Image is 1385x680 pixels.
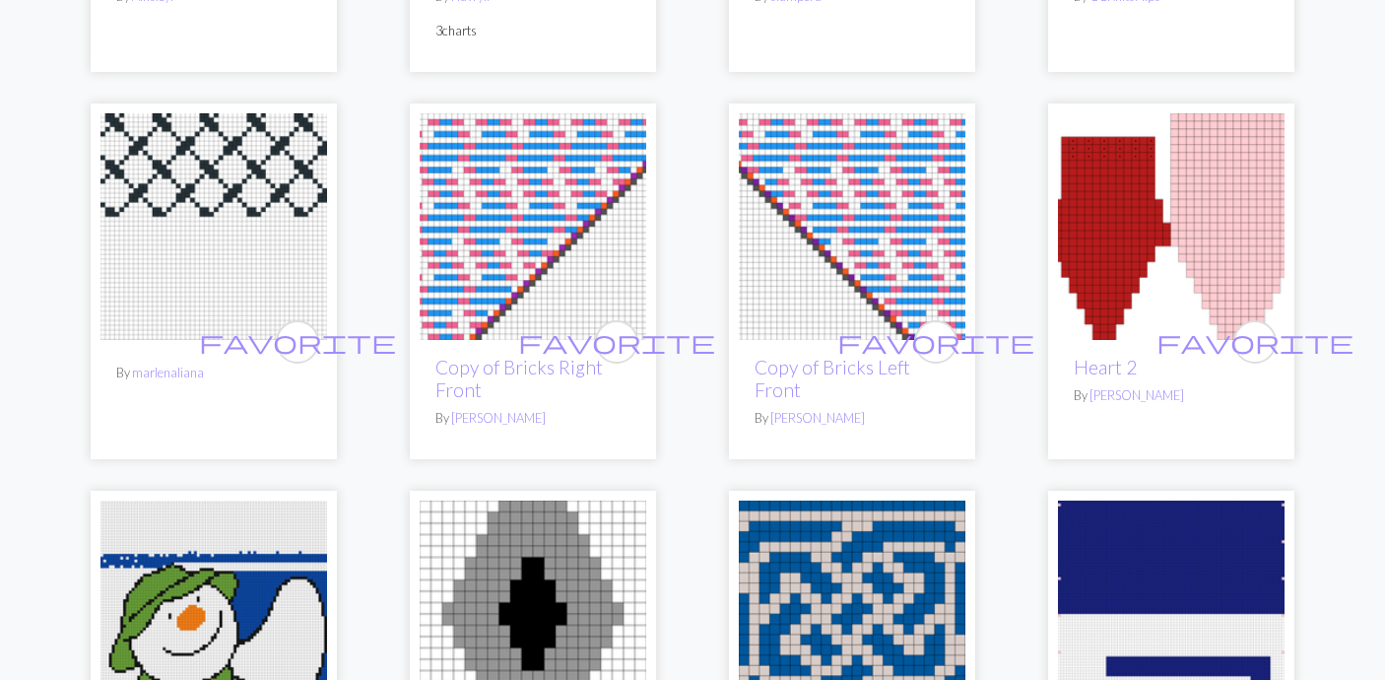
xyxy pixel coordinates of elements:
a: Celtic Knot [739,602,965,621]
span: favorite [518,326,715,357]
a: IMG_1302.png [100,602,327,621]
button: favourite [914,320,957,364]
i: favourite [518,322,715,362]
img: Bricks Right Front [420,113,646,340]
p: By [116,364,311,382]
p: 3 charts [435,22,630,40]
span: favorite [837,326,1034,357]
a: Bricks Left Front [739,215,965,234]
img: Bricks Left Front [739,113,965,340]
p: By [755,409,950,428]
i: favourite [1156,322,1353,362]
img: Heart 2 [1058,113,1285,340]
img: keffiyeh [100,113,327,340]
a: Boooochum [1058,602,1285,621]
span: favorite [199,326,396,357]
a: marlenaliana [132,365,204,380]
span: favorite [1156,326,1353,357]
p: By [1074,386,1269,405]
a: Heart 2 [1074,356,1137,378]
a: [PERSON_NAME] [1089,387,1184,403]
p: By [435,409,630,428]
a: Diamond sweater [420,602,646,621]
button: favourite [276,320,319,364]
a: [PERSON_NAME] [451,410,546,426]
a: Bricks Right Front [420,215,646,234]
a: [PERSON_NAME] [770,410,865,426]
a: Copy of Bricks Right Front [435,356,603,401]
i: favourite [837,322,1034,362]
i: favourite [199,322,396,362]
a: Copy of Bricks Left Front [755,356,910,401]
a: keffiyeh [100,215,327,234]
a: Heart 2 [1058,215,1285,234]
button: favourite [595,320,638,364]
button: favourite [1233,320,1277,364]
